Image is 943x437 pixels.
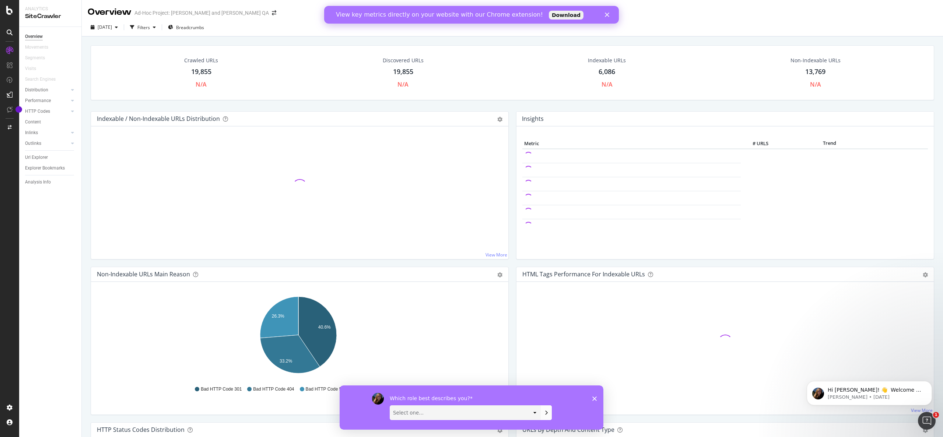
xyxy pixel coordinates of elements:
div: HTTP Codes [25,108,50,115]
div: Indexable URLs [588,57,626,64]
iframe: Intercom live chat [918,412,936,430]
div: Ad-Hoc Project: [PERSON_NAME] and [PERSON_NAME] QA [134,9,269,17]
div: Analytics [25,6,76,12]
iframe: Survey by Laura from Botify [340,385,603,430]
div: Non-Indexable URLs Main Reason [97,270,190,278]
div: Url Explorer [25,154,48,161]
a: Url Explorer [25,154,76,161]
a: Performance [25,97,69,105]
div: URLs by Depth and Content Type [522,426,614,433]
text: 33.2% [280,359,292,364]
div: Distribution [25,86,48,94]
div: Overview [88,6,132,18]
text: 26.3% [272,314,284,319]
div: gear [497,117,502,122]
div: N/A [397,80,409,89]
div: Non-Indexable URLs [790,57,841,64]
a: Content [25,118,76,126]
div: Analysis Info [25,178,51,186]
div: Explorer Bookmarks [25,164,65,172]
a: Distribution [25,86,69,94]
span: Bad HTTP Code 500 [306,386,347,392]
a: Visits [25,65,43,73]
div: Performance [25,97,51,105]
a: View More [485,252,507,258]
div: Outlinks [25,140,41,147]
div: 19,855 [393,67,413,77]
a: Movements [25,43,56,51]
th: Trend [770,138,889,149]
div: Indexable / Non-Indexable URLs Distribution [97,115,220,122]
th: Metric [522,138,741,149]
div: Movements [25,43,48,51]
div: N/A [810,80,821,89]
span: 2025 Sep. 2nd [98,24,112,30]
text: 40.6% [318,324,331,329]
th: # URLS [741,138,770,149]
div: SiteCrawler [25,12,76,21]
a: Search Engines [25,76,63,83]
svg: A chart. [97,294,500,379]
div: N/A [196,80,207,89]
h4: Insights [522,114,544,124]
span: Bad HTTP Code 301 [201,386,242,392]
div: HTML Tags Performance for Indexable URLs [522,270,645,278]
a: HTTP Codes [25,108,69,115]
div: gear [497,428,502,433]
a: Inlinks [25,129,69,137]
div: Tooltip anchor [15,106,22,113]
div: 6,086 [599,67,615,77]
iframe: Intercom notifications message [796,366,943,417]
div: N/A [602,80,613,89]
div: 13,769 [805,67,825,77]
div: gear [923,272,928,277]
div: HTTP Status Codes Distribution [97,426,185,433]
div: gear [497,272,502,277]
a: Explorer Bookmarks [25,164,76,172]
div: Content [25,118,41,126]
button: [DATE] [88,21,121,33]
div: Overview [25,33,43,41]
div: Segments [25,54,45,62]
div: gear [923,428,928,433]
span: Bad HTTP Code 404 [253,386,294,392]
div: Inlinks [25,129,38,137]
div: Search Engines [25,76,56,83]
button: Breadcrumbs [165,21,207,33]
a: Segments [25,54,52,62]
div: Filters [137,24,150,31]
a: Outlinks [25,140,69,147]
iframe: Intercom live chat banner [324,6,619,24]
div: Discovered URLs [383,57,424,64]
a: Overview [25,33,76,41]
span: Breadcrumbs [176,24,204,31]
div: Visits [25,65,36,73]
span: 1 [933,412,939,418]
a: Analysis Info [25,178,76,186]
div: arrow-right-arrow-left [272,10,276,15]
button: Filters [127,21,159,33]
div: Crawled URLs [184,57,218,64]
div: 19,855 [191,67,211,77]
